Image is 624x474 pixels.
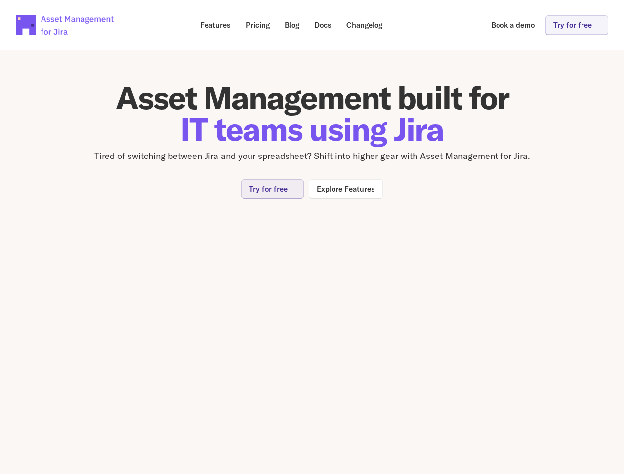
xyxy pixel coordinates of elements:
p: Try for free [553,21,592,29]
p: Docs [314,21,332,29]
p: Tired of switching between Jira and your spreadsheet? Shift into higher gear with Asset Managemen... [32,149,592,163]
span: IT teams using Jira [180,109,444,149]
p: Pricing [246,21,270,29]
a: Features [193,15,238,35]
a: Changelog [339,15,389,35]
p: Explore Features [317,185,375,193]
a: Try for free [241,179,304,198]
a: Blog [278,15,306,35]
p: Blog [285,21,299,29]
p: Try for free [249,185,288,193]
a: Pricing [239,15,277,35]
a: Try for free [545,15,608,35]
a: Explore Features [309,179,383,198]
p: Changelog [346,21,382,29]
a: Docs [307,15,338,35]
p: Features [200,21,231,29]
h1: Asset Management built for [32,82,592,145]
p: Book a demo [491,21,535,29]
a: Book a demo [484,15,541,35]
